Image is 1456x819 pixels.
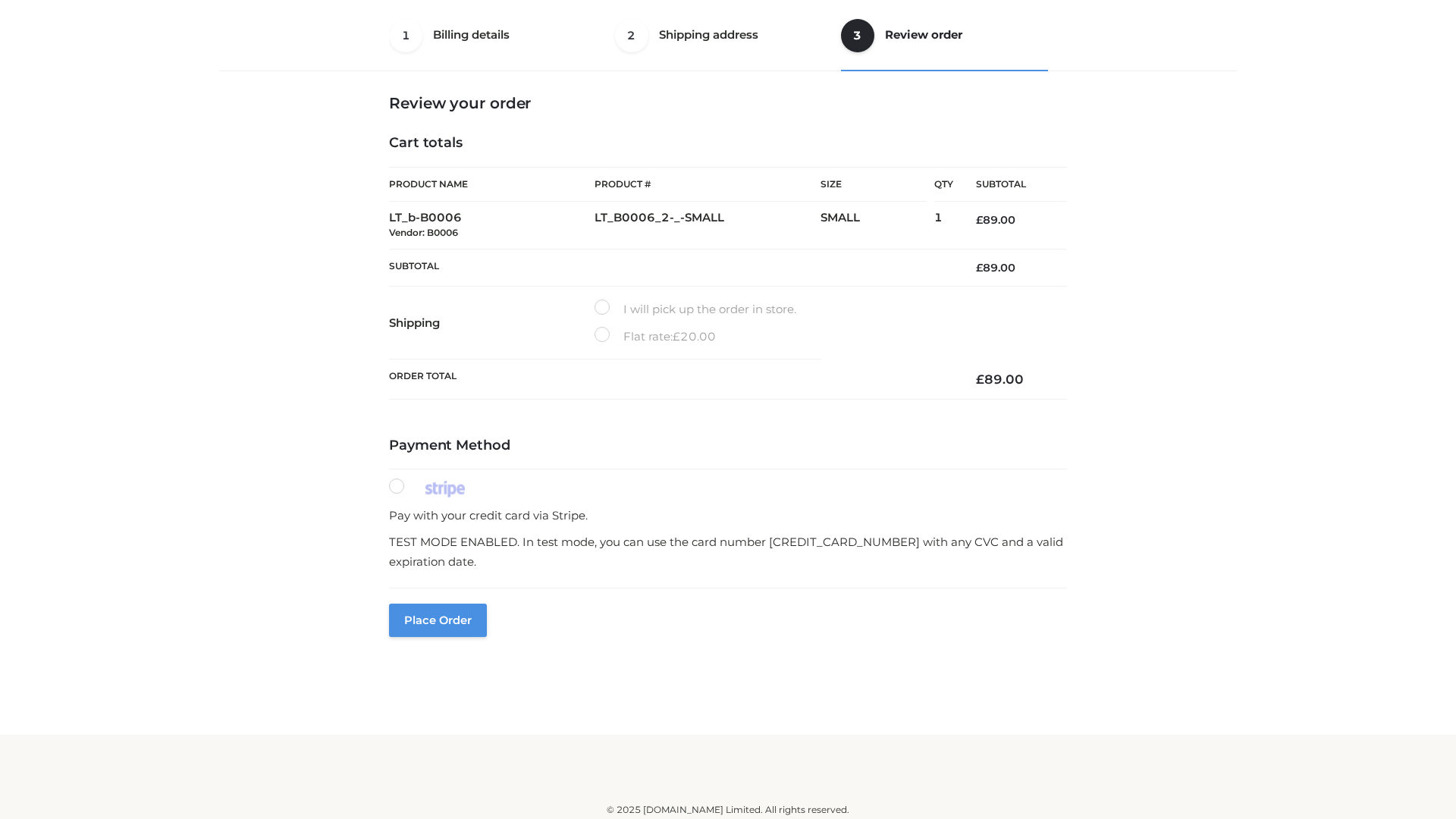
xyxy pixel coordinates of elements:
p: Pay with your credit card via Stripe. [389,506,1067,526]
h4: Cart totals [389,135,1067,152]
bdi: 89.00 [976,213,1015,227]
td: LT_B0006_2-_-SMALL [595,202,821,249]
th: Shipping [389,287,595,359]
th: Order Total [389,359,953,400]
th: Qty [934,167,953,202]
th: Product # [595,167,821,202]
h4: Payment Method [389,438,1067,454]
th: Subtotal [953,168,1067,202]
td: 1 [934,202,953,249]
div: © 2025 [DOMAIN_NAME] Limited. All rights reserved. [225,802,1231,817]
label: I will pick up the order in store. [595,300,796,319]
span: £ [976,213,983,227]
button: Place order [389,604,487,637]
label: Flat rate: [595,327,716,347]
th: Product Name [389,167,595,202]
small: Vendor: B0006 [389,227,458,238]
bdi: 89.00 [976,372,1024,387]
bdi: 20.00 [673,329,716,344]
span: £ [976,372,984,387]
th: Size [821,168,927,202]
bdi: 89.00 [976,261,1015,275]
span: £ [976,261,983,275]
h3: Review your order [389,94,1067,112]
td: SMALL [821,202,934,249]
span: £ [673,329,680,344]
p: TEST MODE ENABLED. In test mode, you can use the card number [CREDIT_CARD_NUMBER] with any CVC an... [389,532,1067,571]
th: Subtotal [389,249,953,286]
td: LT_b-B0006 [389,202,595,249]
